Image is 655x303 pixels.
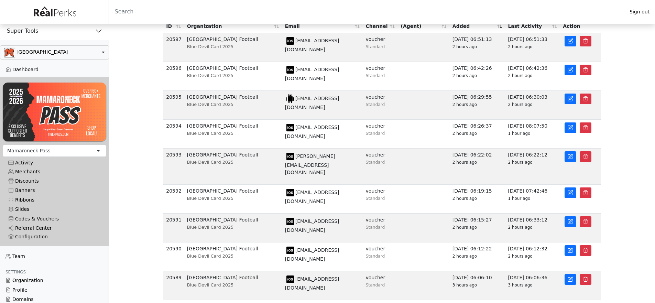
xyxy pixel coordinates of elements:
span: Settings [6,270,26,274]
span: 3 hours ago [508,283,532,288]
span: 2 hours ago [508,44,532,49]
td: voucher [363,120,398,149]
td: [DATE] 06:42:26 [450,62,505,91]
a: Codes & Vouchers [3,214,106,223]
img: 0SBPtshqTvrgEtdEgrWk70gKnUHZpYRm94MZ5hDb.png [4,48,15,57]
td: voucher [363,33,398,62]
span: Blue Devil Card 2025 [187,131,233,136]
td: [EMAIL_ADDRESS][DOMAIN_NAME] [282,91,363,120]
span: model: iPhone device: ios id: B1248C5D-8527-465D-B583-C4A487FEC893 [285,247,295,253]
td: voucher [363,271,398,300]
td: [DATE] 06:15:27 [450,214,505,242]
span: 2 hours ago [508,102,532,107]
small: Standard [366,283,385,288]
td: 20596 [163,62,184,91]
td: [GEOGRAPHIC_DATA] Football [184,214,282,242]
td: [DATE] 06:42:36 [505,62,560,91]
span: 3 hours ago [452,283,477,288]
small: Standard [366,225,385,230]
td: [EMAIL_ADDRESS][DOMAIN_NAME] [282,214,363,242]
span: 2 hours ago [452,160,477,165]
span: Blue Devil Card 2025 [187,196,233,201]
span: 2 hours ago [508,160,532,165]
div: Mamaroneck Pass [7,147,51,154]
input: Search [109,3,624,20]
span: 2 hours ago [452,131,477,136]
small: Standard [366,44,385,49]
a: Discounts [3,176,106,186]
div: Activity [8,160,101,166]
span: 2 hours ago [508,225,532,230]
div: Configuration [8,234,101,240]
td: 20590 [163,242,184,271]
td: [GEOGRAPHIC_DATA] Football [184,185,282,214]
td: [PERSON_NAME][EMAIL_ADDRESS][DOMAIN_NAME] [282,149,363,185]
td: 20592 [163,185,184,214]
td: [DATE] 06:22:12 [505,149,560,185]
small: Standard [366,254,385,259]
small: Standard [366,160,385,165]
td: [DATE] 06:12:32 [505,242,560,271]
td: 20593 [163,149,184,185]
td: voucher [363,149,398,185]
span: 2 hours ago [452,44,477,49]
td: [EMAIL_ADDRESS][DOMAIN_NAME] [282,62,363,91]
span: model: iPhone device: ios id: A220A240-A680-4EF9-AA9E-78BBE75F4064 [285,38,295,43]
span: 2 hours ago [508,254,532,259]
span: model: iPhone device: ios id: 03811985-F8F9-477A-8B39-D984323634BE [285,67,295,72]
td: 20595 [163,91,184,120]
span: 1 hour ago [508,196,530,201]
td: 20589 [163,271,184,300]
td: [DATE] 06:51:33 [505,33,560,62]
a: Slides [3,205,106,214]
td: [DATE] 07:42:46 [505,185,560,214]
td: voucher [363,91,398,120]
a: Sign out [624,7,655,17]
img: UvwXJMpi3zTF1NL6z0MrguGCGojMqrs78ysOqfof.png [3,83,106,141]
span: 2 hours ago [508,73,532,78]
td: voucher [363,62,398,91]
span: Blue Devil Card 2025 [187,253,233,259]
span: Blue Devil Card 2025 [187,282,233,288]
td: 20594 [163,120,184,149]
img: real_perks_logo-01.svg [30,4,79,20]
small: Standard [366,73,385,78]
td: voucher [363,242,398,271]
small: Standard [366,102,385,107]
td: [EMAIL_ADDRESS][DOMAIN_NAME] [282,271,363,300]
span: model: iPhone device: ios id: 481350D6-D38A-482D-B710-CB8C9212171A [285,190,295,195]
span: 2 hours ago [452,225,477,230]
span: model: iPhone device: ios id: 65349CE4-3B8D-4021-954D-A29A27A83FD9 [285,276,295,282]
a: Merchants [3,167,106,176]
span: 1 hour ago [508,131,530,136]
span: 2 hours ago [452,102,477,107]
td: [DATE] 06:26:37 [450,120,505,149]
td: [DATE] 06:19:15 [450,185,505,214]
span: model: SM-S906U device: android id: UP1A.231005.007 [285,96,295,101]
a: Referral Center [3,224,106,233]
a: Banners [3,186,106,195]
span: 2 hours ago [452,196,477,201]
td: voucher [363,185,398,214]
td: [DATE] 06:30:03 [505,91,560,120]
td: [GEOGRAPHIC_DATA] Football [184,242,282,271]
td: [DATE] 06:29:55 [450,91,505,120]
td: [DATE] 06:51:13 [450,33,505,62]
td: [DATE] 06:33:12 [505,214,560,242]
td: [DATE] 08:07:50 [505,120,560,149]
td: [EMAIL_ADDRESS][DOMAIN_NAME] [282,120,363,149]
td: [GEOGRAPHIC_DATA] Football [184,120,282,149]
td: voucher [363,214,398,242]
span: Blue Devil Card 2025 [187,225,233,230]
td: [GEOGRAPHIC_DATA] Football [184,33,282,62]
span: Blue Devil Card 2025 [187,102,233,107]
td: [GEOGRAPHIC_DATA] Football [184,149,282,185]
td: [DATE] 06:06:10 [450,271,505,300]
span: Blue Devil Card 2025 [187,44,233,49]
small: Standard [366,131,385,136]
span: 2 hours ago [452,254,477,259]
td: [DATE] 06:22:02 [450,149,505,185]
td: [DATE] 06:06:36 [505,271,560,300]
td: [DATE] 06:12:22 [450,242,505,271]
span: model: iPhone device: ios id: A7464221-B422-4847-A4C3-E261AC77A58D [285,125,295,130]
